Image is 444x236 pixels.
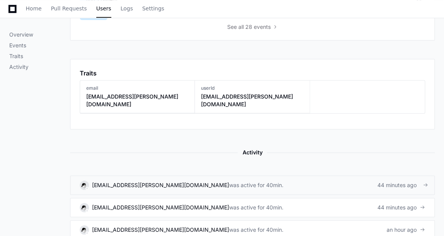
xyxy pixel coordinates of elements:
span: Settings [142,6,164,11]
span: See [227,23,237,31]
h3: email [86,85,188,91]
div: [EMAIL_ADDRESS][PERSON_NAME][DOMAIN_NAME] [92,204,229,211]
img: 14.svg [80,226,88,233]
span: Users [96,6,111,11]
span: Logs [121,6,133,11]
img: 14.svg [80,181,88,189]
span: Home [26,6,42,11]
span: Activity [238,148,267,157]
app-pz-page-link-header: Traits [80,69,425,78]
span: Pull Requests [51,6,87,11]
p: Events [9,42,70,49]
span: all 28 events [238,23,271,31]
div: 44 minutes ago [377,204,425,211]
div: was active for 40min. [229,226,283,234]
p: Activity [9,63,70,71]
a: [EMAIL_ADDRESS][PERSON_NAME][DOMAIN_NAME]was active for 40min.44 minutes ago [70,198,435,217]
h3: [EMAIL_ADDRESS][PERSON_NAME][DOMAIN_NAME] [86,93,188,108]
div: was active for 40min. [229,181,283,189]
p: Overview [9,31,70,38]
div: was active for 40min. [229,204,283,211]
p: Traits [9,52,70,60]
div: 44 minutes ago [377,181,425,189]
h3: [EMAIL_ADDRESS][PERSON_NAME][DOMAIN_NAME] [201,93,303,108]
a: [EMAIL_ADDRESS][PERSON_NAME][DOMAIN_NAME]was active for 40min.44 minutes ago [70,176,435,195]
h1: Traits [80,69,97,78]
div: [EMAIL_ADDRESS][PERSON_NAME][DOMAIN_NAME] [92,226,229,234]
h3: userId [201,85,303,91]
div: [EMAIL_ADDRESS][PERSON_NAME][DOMAIN_NAME] [92,181,229,189]
img: 14.svg [80,204,88,211]
div: an hour ago [387,226,425,234]
button: Seeall 28 events [227,23,278,31]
